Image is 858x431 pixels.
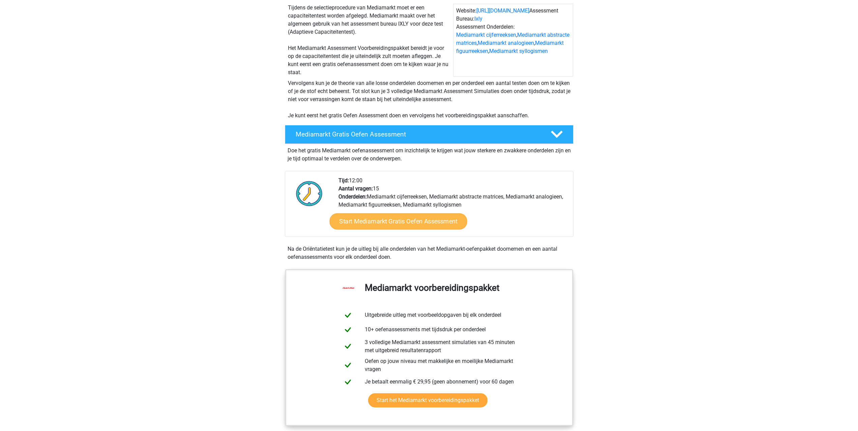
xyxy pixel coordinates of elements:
[456,40,564,54] a: Mediamarkt figuurreeksen
[478,40,534,46] a: Mediamarkt analogieen
[338,185,373,192] b: Aantal vragen:
[489,48,548,54] a: Mediamarkt syllogismen
[368,393,487,407] a: Start het Mediamarkt voorbereidingspakket
[456,32,569,46] a: Mediamarkt abstracte matrices
[338,177,349,184] b: Tijd:
[333,177,573,237] div: 12:00 15 Mediamarkt cijferreeksen, Mediamarkt abstracte matrices, Mediamarkt analogieen, Mediamar...
[453,4,573,76] div: Website: Assessment Bureau: Assessment Onderdelen: , , , ,
[285,245,573,261] div: Na de Oriëntatietest kun je de uitleg bij alle onderdelen van het Mediamarkt-oefenpakket doorneme...
[285,144,573,163] div: Doe het gratis Mediamarkt oefenassessment om inzichtelijk te krijgen wat jouw sterkere en zwakker...
[285,4,453,76] div: Tijdens de selectieprocedure van Mediamarkt moet er een capaciteitentest worden afgelegd. Mediama...
[329,213,467,229] a: Start Mediamarkt Gratis Oefen Assessment
[292,177,326,210] img: Klok
[456,32,516,38] a: Mediamarkt cijferreeksen
[285,79,573,120] div: Vervolgens kun je de theorie van alle losse onderdelen doornemen en per onderdeel een aantal test...
[282,125,576,144] a: Mediamarkt Gratis Oefen Assessment
[338,193,367,200] b: Onderdelen:
[476,7,529,14] a: [URL][DOMAIN_NAME]
[296,130,540,138] h4: Mediamarkt Gratis Oefen Assessment
[474,16,482,22] a: Ixly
